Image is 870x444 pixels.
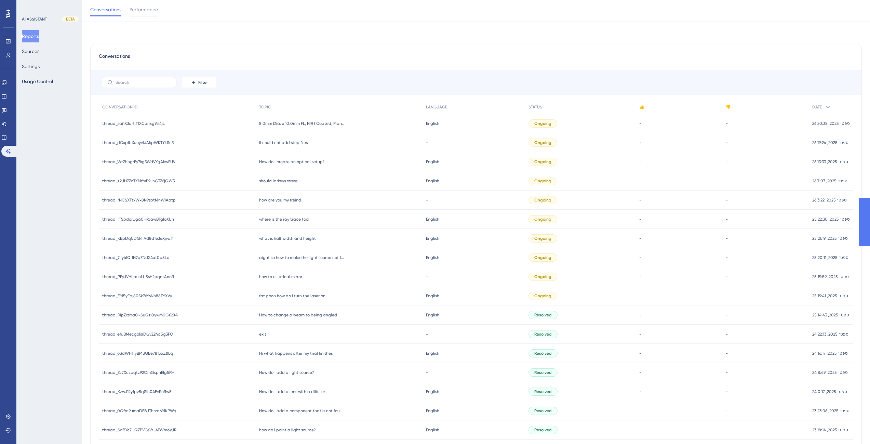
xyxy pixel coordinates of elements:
span: Conversations [99,52,130,65]
span: English [426,121,439,126]
span: English [426,389,439,394]
span: Resolved [534,408,552,414]
span: - [639,293,641,299]
span: - [426,140,428,145]
div: AI ASSISTANT [22,16,47,22]
span: ii could not add step files [259,140,308,145]
span: - [726,140,728,145]
span: 26 ספט׳ 2025, 7:07 [812,178,847,184]
span: thread_sai1X3drtiT1XCanxg9si4jL [102,121,165,126]
span: Ongoing [534,255,551,260]
span: - [639,312,641,318]
span: - [726,370,728,375]
span: - [726,389,728,394]
span: aight so how to make the light source not fan out [259,255,345,260]
span: Ongoing [534,159,551,165]
button: Filter [182,77,216,88]
span: thread_KzwJ12y1pv8qSih04EvRoRw5 [102,389,172,394]
span: English [426,236,439,241]
div: BETA [62,16,79,22]
span: Resolved [534,370,552,375]
span: - [726,331,728,337]
span: - [426,370,428,375]
span: - [639,121,641,126]
span: 25 ספט׳ 2025, 21:19 [812,236,848,241]
span: 23 ספט׳ 2025, 23:06 [812,408,849,414]
span: Resolved [534,351,552,356]
span: English [426,408,439,414]
span: - [726,159,728,165]
span: 26 ספט׳ 2025, 20:38 [812,121,850,126]
span: 24 ספט׳ 2025, 16:17 [812,351,848,356]
span: How do I add a lens with a diffuser [259,389,325,394]
span: LANGUAGE [426,104,447,110]
span: how are you my freind [259,197,301,203]
span: Ongoing [534,178,551,184]
span: 24 ספט׳ 2025, 8:49 [812,370,848,375]
span: - [639,159,641,165]
span: STATUS [528,104,542,110]
span: where is the ray trace tool [259,217,309,222]
span: exit [259,331,266,337]
span: How do I add a light source? [259,370,314,375]
span: English [426,255,439,260]
span: TOPIC [259,104,271,110]
span: - [726,217,728,222]
span: - [726,255,728,260]
span: thread_KBpDq0DQ4IAd8d1e3eXjvqf1 [102,236,173,241]
span: thread_rNCSXTtxWx8N9sptMnWIAatp [102,197,176,203]
span: 25 ספט׳ 2025, 14:43 [812,312,849,318]
span: 25 ספט׳ 2025, 20:11 [812,255,848,260]
span: - [426,274,428,279]
span: - [726,312,728,318]
span: - [639,331,641,337]
span: - [639,274,641,279]
span: 25 ספט׳ 2025, 19:41 [812,293,848,299]
span: Performance [130,5,158,14]
span: - [726,351,728,356]
span: - [639,351,641,356]
span: fat goon how do i turn the laser on [259,293,325,299]
span: Ongoing [534,274,551,279]
span: English [426,351,439,356]
span: should larkeys stress [259,178,297,184]
span: Ongoing [534,236,551,241]
span: DATE [812,104,822,110]
span: how to elliptical mirror [259,274,302,279]
span: - [639,408,641,414]
span: - [426,331,428,337]
span: thread_PFyJVHLtmnLU5sH2pqntAooR [102,274,174,279]
span: How do I add a component that is not found in the product catalog [259,408,345,414]
span: how do I point a light source? [259,427,316,433]
span: Resolved [534,389,552,394]
button: Settings [22,60,40,73]
span: 25 ספט׳ 2025, 22:30 [812,217,850,222]
span: Filter [198,80,208,85]
span: - [726,408,728,414]
span: - [426,197,428,203]
span: thread_efuBMecgolsrDGvZ24d5g3FO [102,331,173,337]
span: - [639,140,641,145]
span: - [639,178,641,184]
span: 8.0mm Dia. x 10.0mm FL, NIR I Coated, Plano-Convex Lens [259,121,345,126]
span: Hi what happens after my trial finishes [259,351,333,356]
span: thread_WtZhhgrEy7kg3WdVYgAkwFUV [102,159,175,165]
span: - [639,389,641,394]
span: Resolved [534,427,552,433]
span: 👍 [639,104,644,110]
span: - [639,236,641,241]
span: 25 ספט׳ 2025, 19:59 [812,274,849,279]
span: thread_7IIy4lQI1H7qZNdX4ut0b8Ld [102,255,170,260]
span: Resolved [534,312,552,318]
span: thread_SdBYc7UQZPVGsVrJ4TWmoVJR [102,427,176,433]
span: English [426,293,439,299]
span: Ongoing [534,140,551,145]
span: English [426,312,439,318]
span: thread_Zz7Xczpqtz92OmQspnEIg5RH [102,370,174,375]
span: English [426,159,439,165]
span: - [639,197,641,203]
span: - [726,178,728,184]
span: thread_oSdWHTlyBMSGBe78135z3lLq [102,351,173,356]
span: How do I create an optical setup? [259,159,324,165]
span: 26 ספט׳ 2025, 3:22 [812,197,847,203]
